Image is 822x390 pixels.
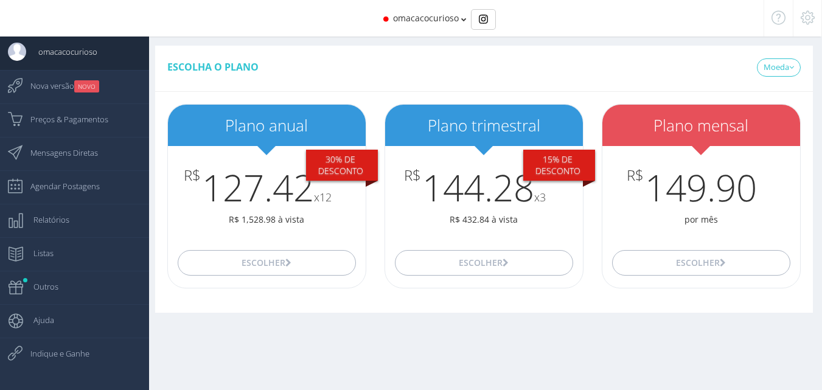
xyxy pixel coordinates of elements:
div: 30% De desconto [306,150,378,181]
span: Relatórios [21,204,69,235]
span: Escolha o plano [167,60,259,74]
span: R$ [184,167,201,183]
h2: Plano mensal [602,117,800,134]
a: Moeda [757,58,801,77]
span: Mensagens Diretas [18,138,98,168]
span: Preços & Pagamentos [18,104,108,134]
span: Indique e Ganhe [18,338,89,369]
h3: 127.42 [168,167,366,207]
span: Ajuda [21,305,54,335]
span: omacacocurioso [26,37,97,67]
span: Outros [21,271,58,302]
img: User Image [8,43,26,61]
p: R$ 1,528.98 à vista [168,214,366,226]
small: x12 [314,190,332,204]
h2: Plano trimestral [385,117,583,134]
div: Basic example [471,9,496,30]
span: R$ [404,167,421,183]
h2: Plano anual [168,117,366,134]
p: por mês [602,214,800,226]
span: Listas [21,238,54,268]
small: NOVO [74,80,99,92]
p: R$ 432.84 à vista [385,214,583,226]
h3: 149.90 [602,167,800,207]
span: Agendar Postagens [18,171,100,201]
button: Escolher [612,250,790,276]
img: Instagram_simple_icon.svg [479,15,488,24]
span: omacacocurioso [393,12,459,24]
span: Nova versão [18,71,99,101]
button: Escolher [395,250,573,276]
div: 15% De desconto [523,150,595,181]
button: Escolher [178,250,355,276]
small: x3 [534,190,546,204]
h3: 144.28 [385,167,583,207]
span: R$ [627,167,644,183]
